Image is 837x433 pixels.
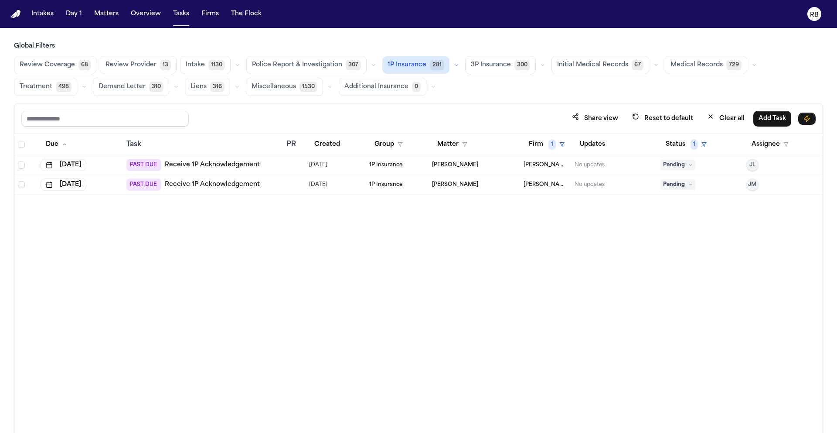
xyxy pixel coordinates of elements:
button: Status1 [660,137,712,152]
span: Select row [18,181,25,188]
a: Receive 1P Acknowledgement [165,180,260,189]
button: JM [746,179,759,191]
span: JL [749,162,755,168]
span: 310 [149,82,163,92]
span: Miscellaneous [252,82,296,91]
span: 281 [430,60,444,70]
span: Hecht Law Firm [524,162,568,168]
button: Immediate Task [798,113,816,125]
span: Liens [191,82,207,91]
button: JL [746,159,759,171]
span: 1P Insurance [388,61,426,69]
button: Day 1 [62,6,85,22]
span: PAST DUE [126,179,161,191]
button: Reset to default [627,110,698,127]
span: Pending [660,179,695,190]
button: Firms [198,6,222,22]
button: Overview [127,6,164,22]
span: Medical Records [670,61,723,69]
button: Review Provider13 [100,56,177,74]
span: Treatment [20,82,52,91]
button: Matter [432,137,473,152]
span: Review Coverage [20,61,75,69]
span: 1P Insurance [369,162,402,168]
button: Clear all [702,110,750,127]
button: Intake1130 [180,56,231,74]
span: Hecht Law Firm [524,181,568,188]
span: 1530 [299,82,317,92]
span: 729 [726,60,742,70]
button: Liens316 [185,78,230,96]
span: 0 [412,82,421,92]
span: 1 [548,139,556,150]
div: No updates [575,162,605,168]
div: PR [286,139,302,150]
div: No updates [575,181,605,188]
button: Treatment498 [14,78,77,96]
button: Police Report & Investigation307 [246,56,367,74]
span: Police Report & Investigation [252,61,342,69]
button: Group [369,137,408,152]
span: Intake [186,61,205,69]
div: Task [126,139,279,150]
button: Review Coverage68 [14,56,96,74]
button: Add Task [753,111,791,127]
button: Medical Records729 [665,56,747,74]
span: 1 [691,139,698,150]
span: 300 [514,60,530,70]
button: Initial Medical Records67 [551,56,649,74]
button: Tasks [170,6,193,22]
button: [DATE] [41,159,86,171]
button: Created [309,137,345,152]
span: 7/28/2025, 3:22:44 PM [309,179,327,191]
span: 68 [78,60,91,70]
button: 3P Insurance300 [465,56,536,74]
span: 8/12/2025, 2:53:18 PM [309,159,327,171]
span: 498 [56,82,71,92]
button: Updates [575,137,610,152]
button: Additional Insurance0 [339,78,426,96]
span: 316 [210,82,225,92]
text: RB [810,12,819,18]
a: Receive 1P Acknowledgement [165,161,260,169]
button: [DATE] [41,179,86,191]
span: JM [748,181,756,188]
span: 307 [346,60,361,70]
span: Initial Medical Records [557,61,628,69]
button: Intakes [28,6,57,22]
span: Additional Insurance [344,82,408,91]
span: Select all [18,141,25,148]
span: Beverly Arana [432,181,478,188]
button: Share view [567,110,623,127]
button: Firm1 [524,137,570,152]
button: Miscellaneous1530 [246,78,323,96]
a: The Flock [228,6,265,22]
span: 13 [160,60,171,70]
span: 67 [632,60,643,70]
span: Demand Letter [99,82,146,91]
img: Finch Logo [10,10,21,18]
span: Tonia Johnson [432,162,478,168]
h3: Global Filters [14,42,823,51]
span: PAST DUE [126,159,161,171]
span: Review Provider [105,61,157,69]
span: Select row [18,162,25,168]
span: 1130 [208,60,225,70]
span: 3P Insurance [471,61,511,69]
button: Due [41,137,72,152]
button: Assignee [746,137,794,152]
a: Home [10,10,21,18]
span: Pending [660,160,695,170]
button: Demand Letter310 [93,78,169,96]
button: Matters [91,6,122,22]
button: 1P Insurance281 [382,56,449,74]
span: 1P Insurance [369,181,402,188]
